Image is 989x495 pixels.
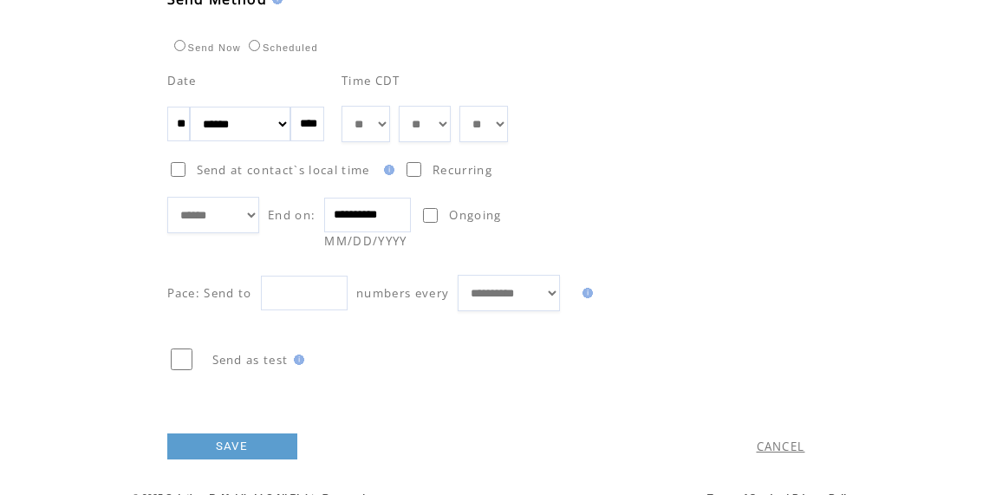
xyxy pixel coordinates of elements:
img: help.gif [379,165,394,175]
span: numbers every [356,285,449,301]
span: Send as test [212,352,289,368]
span: MM/DD/YYYY [324,233,407,249]
img: help.gif [577,288,593,298]
span: Date [167,73,197,88]
label: Send Now [170,42,241,53]
label: Scheduled [244,42,318,53]
span: Time CDT [342,73,400,88]
span: Recurring [433,162,492,178]
input: Scheduled [249,40,260,51]
input: Send Now [174,40,185,51]
a: SAVE [167,433,297,459]
span: End on: [268,207,316,223]
img: help.gif [289,355,304,365]
span: Pace: Send to [167,285,252,301]
a: CANCEL [757,439,805,454]
span: Ongoing [449,207,501,223]
span: Send at contact`s local time [197,162,370,178]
